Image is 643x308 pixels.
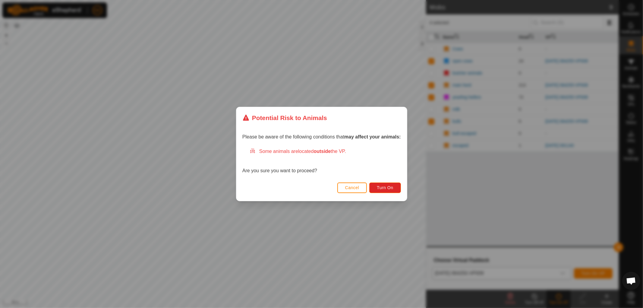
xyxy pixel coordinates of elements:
[622,272,640,290] div: Open chat
[344,134,401,139] strong: may affect your animals:
[242,134,401,139] span: Please be aware of the following conditions that
[369,183,401,193] button: Turn On
[250,148,401,155] div: Some animals are
[377,185,393,190] span: Turn On
[314,149,331,154] strong: outside
[337,183,367,193] button: Cancel
[298,149,346,154] span: located the VP.
[345,185,359,190] span: Cancel
[242,113,327,122] div: Potential Risk to Animals
[242,148,401,174] div: Are you sure you want to proceed?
